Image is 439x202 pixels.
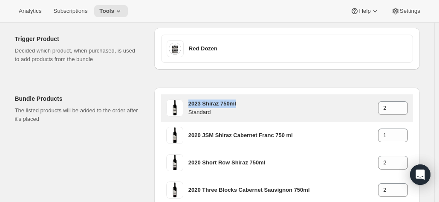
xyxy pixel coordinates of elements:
h3: 2020 Three Blocks Cabernet Sauvignon 750ml [188,186,378,194]
span: Help [359,8,370,15]
span: Subscriptions [53,8,87,15]
button: Analytics [14,5,46,17]
h3: 2023 Shiraz 750ml [188,100,378,108]
button: Settings [386,5,425,17]
h3: Red Dozen [189,44,407,53]
button: Subscriptions [48,5,92,17]
h4: Standard [188,108,378,117]
div: Open Intercom Messenger [410,164,430,185]
span: Analytics [19,8,41,15]
p: The listed products will be added to the order after it's placed [15,106,141,123]
h3: 2020 Short Row Shiraz 750ml [188,158,378,167]
button: Help [345,5,384,17]
h2: Bundle Products [15,94,141,103]
p: Decided which product, when purchased, is used to add products from the bundle [15,47,141,64]
h3: 2020 JSM Shiraz Cabernet Franc 750 ml [188,131,378,140]
button: Tools [94,5,128,17]
h2: Trigger Product [15,35,141,43]
span: Settings [400,8,420,15]
span: Tools [99,8,114,15]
